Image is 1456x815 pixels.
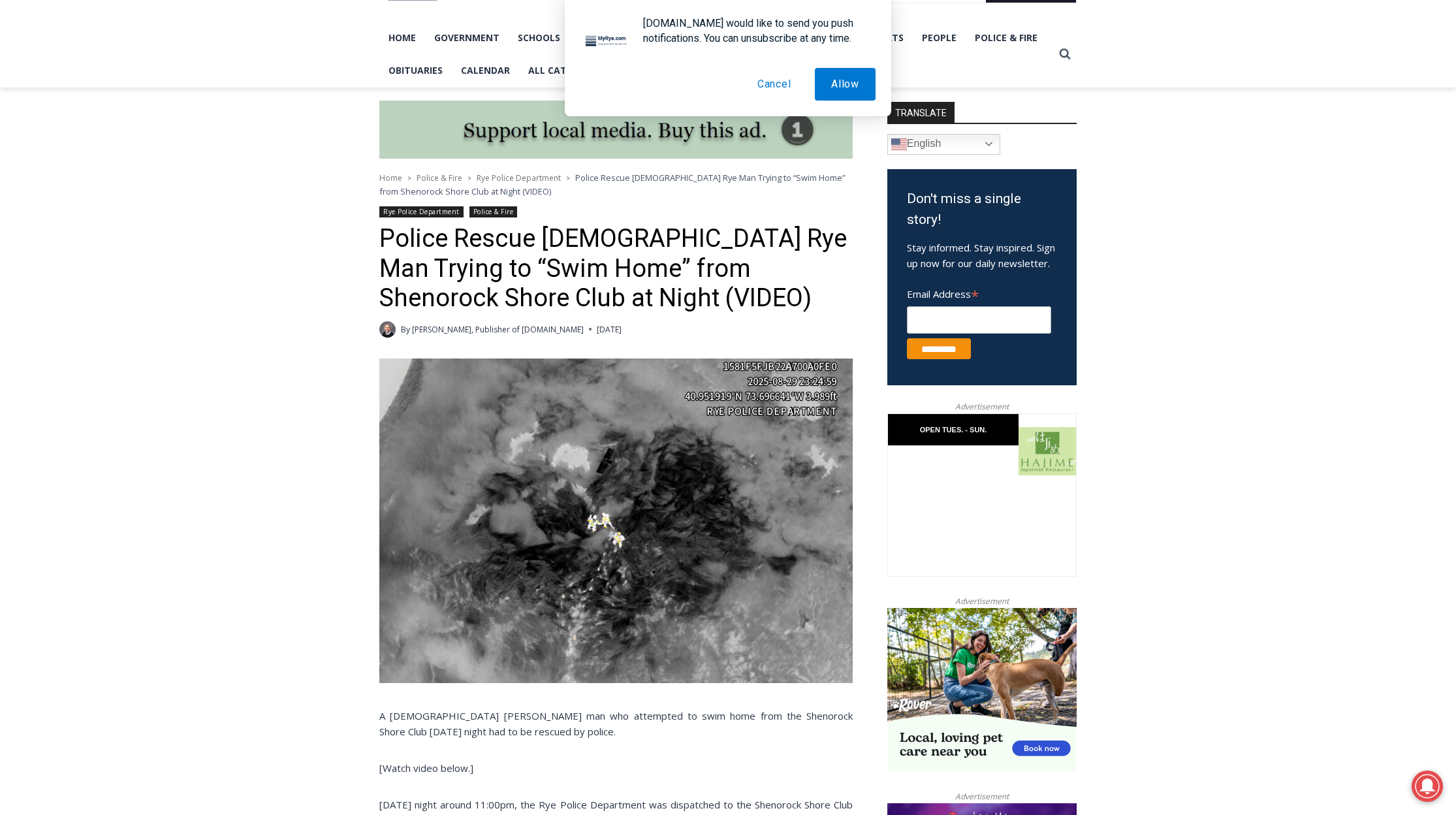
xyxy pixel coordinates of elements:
[1,1,131,32] a: Open Tues. - Sun. [PHONE_NUMBER]
[379,760,853,776] p: [Watch video below.]
[597,323,622,336] time: [DATE]
[379,172,845,197] span: Police Rescue [DEMOGRAPHIC_DATA] Rye Man Trying to “Swim Home” from Shenorock Shore Club at Night...
[469,206,518,217] a: Police & Fire
[942,400,1022,413] span: Advertisement
[401,323,410,336] span: By
[741,68,808,101] button: Cancel
[815,68,876,101] button: Allow
[341,130,605,159] span: Intern @ [DOMAIN_NAME]
[566,174,570,183] span: >
[379,359,853,683] img: (PHOTO: Rye Police rescued 51 year old Rye resident Kenneth Niejadlik after he attempted to "swim...
[379,708,853,739] p: A [DEMOGRAPHIC_DATA] [PERSON_NAME] man who attempted to swim home from the Shenorock Shore Club [...
[379,172,402,184] a: Home
[388,4,471,59] a: Book [PERSON_NAME]'s Good Humor for Your Event
[379,206,464,217] a: Rye Police Department
[412,324,584,335] a: [PERSON_NAME], Publisher of [DOMAIN_NAME]
[467,174,471,183] span: >
[907,189,1057,230] h3: Don't miss a single story!
[907,281,1051,304] label: Email Address
[942,595,1022,607] span: Advertisement
[942,790,1022,803] span: Advertisement
[379,101,853,159] img: support local media, buy this ad
[379,321,396,338] a: Author image
[891,136,907,152] img: en
[477,172,561,184] a: Rye Police Department
[407,174,411,183] span: >
[379,171,853,198] nav: Breadcrumbs
[314,127,633,163] a: Intern @ [DOMAIN_NAME]
[580,16,633,68] img: notification icon
[4,4,128,54] span: Open Tues. - Sun. [PHONE_NUMBER]
[398,14,454,50] h4: Book [PERSON_NAME]'s Good Humor for Your Event
[379,224,853,313] h1: Police Rescue [DEMOGRAPHIC_DATA] Rye Man Trying to “Swim Home” from Shenorock Shore Club at Night...
[887,134,1000,155] a: English
[907,240,1057,271] p: Stay informed. Stay inspired. Sign up now for our daily newsletter.
[417,172,462,184] a: Police & Fire
[633,16,876,46] div: [DOMAIN_NAME] would like to send you push notifications. You can unsubscribe at any time.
